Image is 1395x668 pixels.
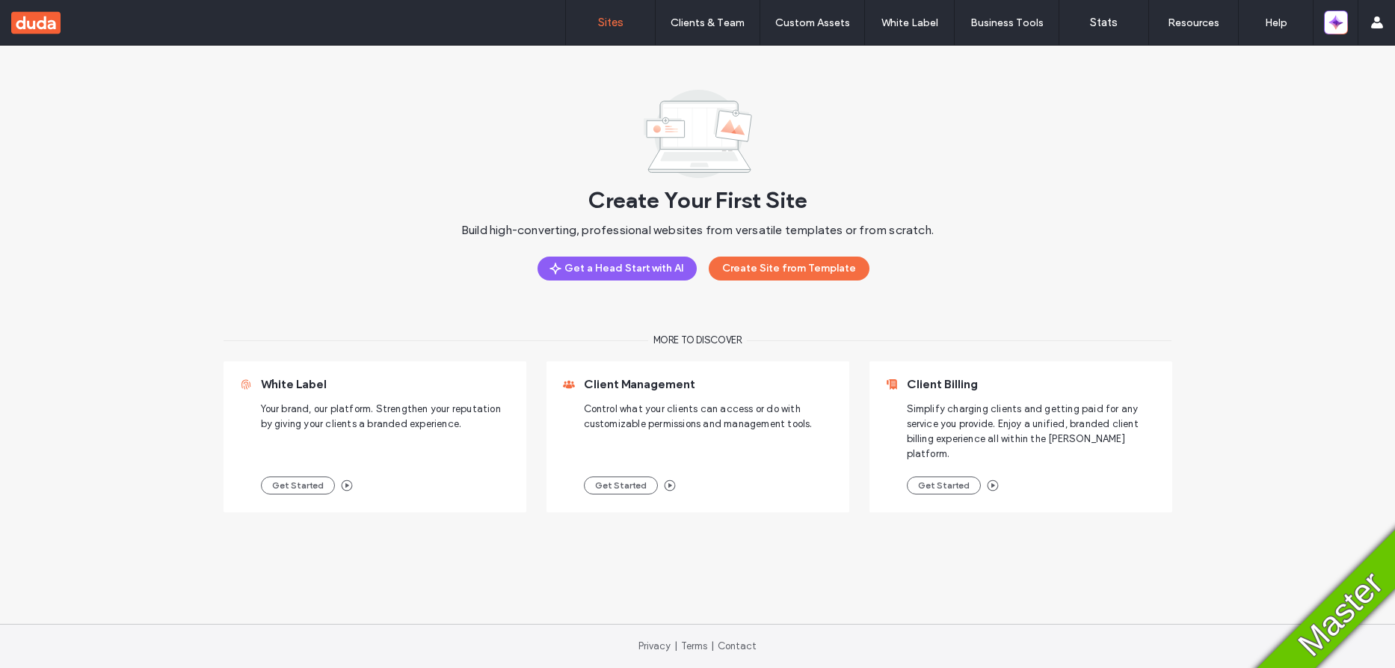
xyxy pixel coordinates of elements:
span: Create Your First Site [588,178,807,223]
label: White Label [881,16,938,29]
label: Business Tools [970,16,1044,29]
button: Create Site from Template [709,257,869,281]
span: More to discover [653,333,742,348]
button: Get Started [261,477,335,494]
label: Resources [1168,16,1219,29]
span: Control what your clients can access or do with customizable permissions and management tools. [584,402,834,462]
span: Your brand, our platform. Strengthen your reputation by giving your clients a branded experience. [261,402,511,462]
a: Privacy [638,640,671,652]
label: Stats [1090,16,1118,29]
span: | [674,640,677,652]
label: Custom Assets [775,16,850,29]
span: White Label [261,377,327,391]
label: Help [1265,16,1287,29]
button: Get a Head Start with AI [538,257,697,281]
span: Client Management [584,377,695,391]
span: Client Billing [907,377,978,391]
a: Contact [718,640,757,652]
span: Build high-converting, professional websites from versatile templates or from scratch. [461,223,934,257]
label: Clients & Team [671,16,745,29]
span: Simplify charging clients and getting paid for any service you provide. Enjoy a unified, branded ... [907,402,1157,462]
button: Get Started [907,477,981,494]
span: | [711,640,714,652]
button: Get Started [584,477,658,494]
label: Sites [598,16,623,29]
a: Terms [681,640,707,652]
